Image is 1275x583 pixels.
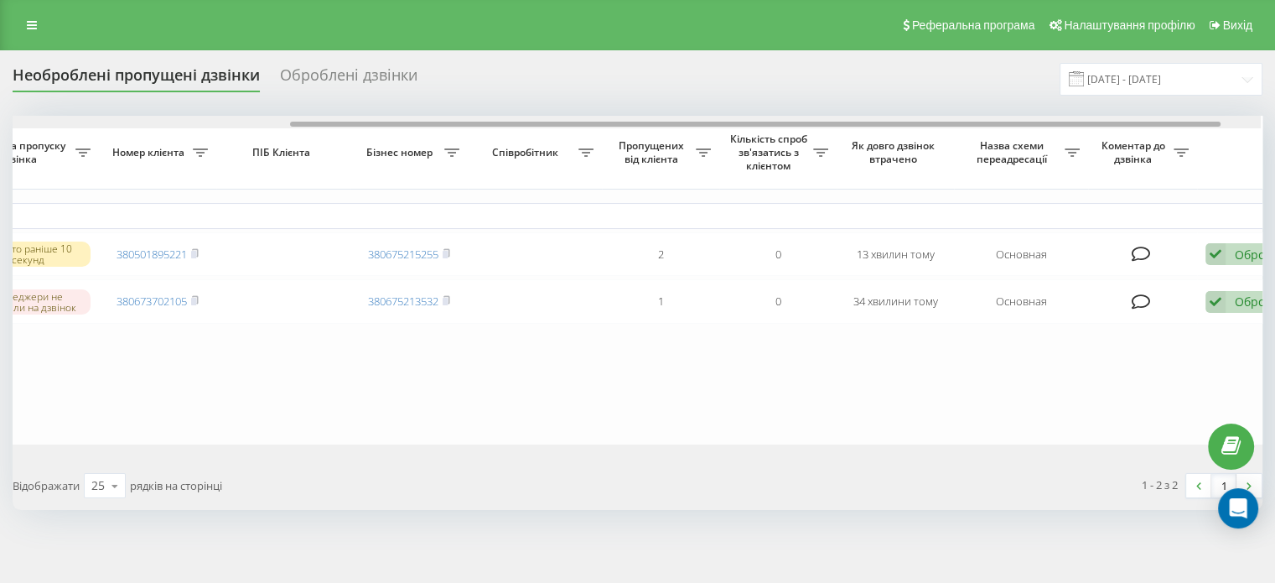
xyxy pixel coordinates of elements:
div: Необроблені пропущені дзвінки [13,66,260,92]
td: 2 [602,232,719,277]
a: 380675215255 [368,247,438,262]
span: Співробітник [476,146,578,159]
span: Налаштування профілю [1064,18,1195,32]
span: Бізнес номер [359,146,444,159]
span: ПІБ Клієнта [231,146,336,159]
td: 1 [602,279,719,324]
a: 1 [1211,474,1236,497]
span: Реферальна програма [912,18,1035,32]
td: Основная [954,279,1088,324]
span: Назва схеми переадресації [962,139,1065,165]
span: Вихід [1223,18,1252,32]
span: Пропущених від клієнта [610,139,696,165]
span: Кількість спроб зв'язатись з клієнтом [728,133,813,172]
a: 380501895221 [117,247,187,262]
a: 380673702105 [117,294,187,309]
span: Відображати [13,478,80,493]
span: Як довго дзвінок втрачено [850,139,941,165]
td: 13 хвилин тому [837,232,954,277]
td: Основная [954,232,1088,277]
div: 25 [91,477,105,494]
span: Номер клієнта [107,146,193,159]
div: Оброблені дзвінки [280,66,417,92]
span: рядків на сторінці [130,478,222,493]
div: 1 - 2 з 2 [1142,476,1178,493]
td: 0 [719,279,837,324]
div: Open Intercom Messenger [1218,488,1258,528]
td: 0 [719,232,837,277]
td: 34 хвилини тому [837,279,954,324]
a: 380675213532 [368,294,438,309]
span: Коментар до дзвінка [1096,139,1174,165]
